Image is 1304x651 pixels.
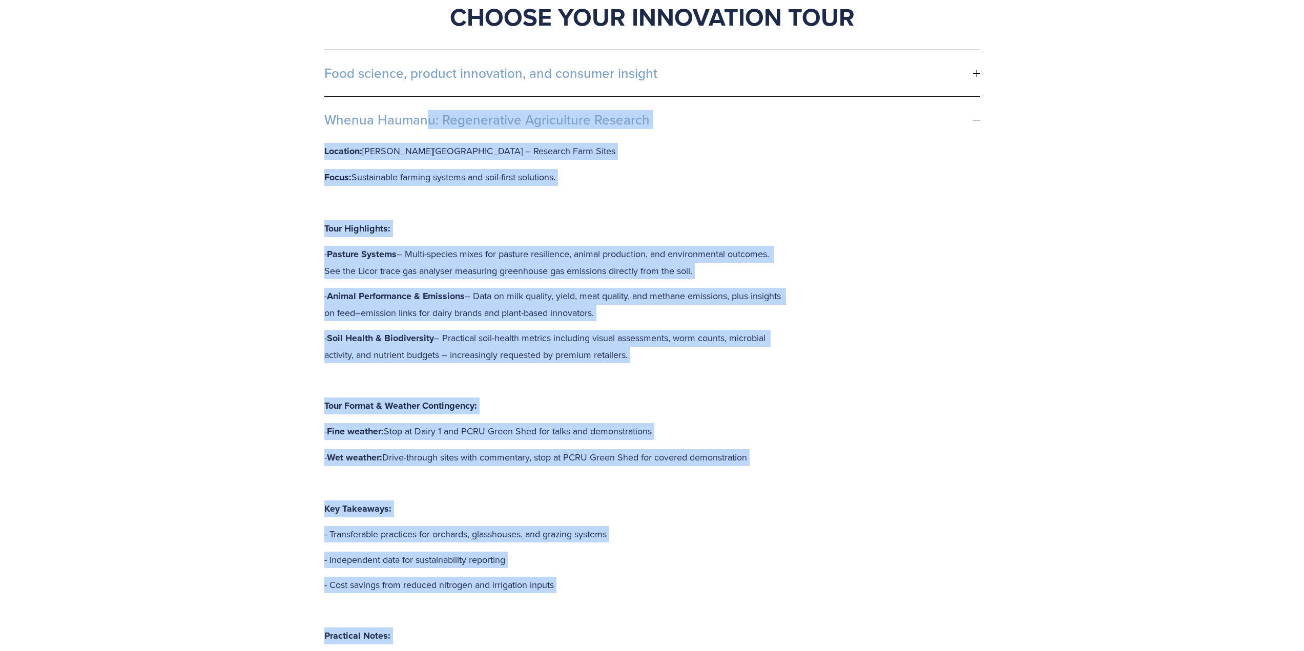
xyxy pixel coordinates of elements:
[327,247,397,261] strong: Pasture Systems
[324,222,390,235] strong: Tour Highlights:
[324,112,973,128] span: Whenua Haumanu: Regenerative Agriculture Research
[327,451,382,464] strong: Wet weather:
[324,526,783,542] p: - Transferable practices for orchards, glasshouses, and grazing systems
[324,246,783,279] p: - – Multi-species mixes for pasture resilience, animal production, and environmental outcomes. Se...
[327,425,384,438] strong: Fine weather:
[324,66,973,81] span: Food science, product innovation, and consumer insight
[324,288,783,321] p: - – Data on milk quality, yield, meat quality, and methane emissions, plus insights on feed–emiss...
[324,144,362,158] strong: Location:
[324,502,391,515] strong: Key Takeaways:
[324,629,390,642] strong: Practical Notes:
[324,143,783,160] p: [PERSON_NAME][GEOGRAPHIC_DATA] – Research Farm Sites
[324,552,783,568] p: - Independent data for sustainability reporting
[324,423,783,440] p: - Stop at Dairy 1 and PCRU Green Shed for talks and demonstrations
[324,449,783,466] p: - Drive-through sites with commentary, stop at PCRU Green Shed for covered demonstration
[324,171,351,184] strong: Focus:
[324,169,783,186] p: Sustainable farming systems and soil-first solutions.
[324,399,477,412] strong: Tour Format & Weather Contingency:
[324,577,783,593] p: - Cost savings from reduced nitrogen and irrigation inputs
[327,289,465,303] strong: Animal Performance & Emissions
[324,97,980,143] button: Whenua Haumanu: Regenerative Agriculture Research
[327,331,434,345] strong: Soil Health & Biodiversity
[324,330,783,363] p: - – Practical soil-health metrics including visual assessments, worm counts, microbial activity, ...
[324,2,980,32] h1: Choose Your Innovation Tour
[324,50,980,96] button: Food science, product innovation, and consumer insight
